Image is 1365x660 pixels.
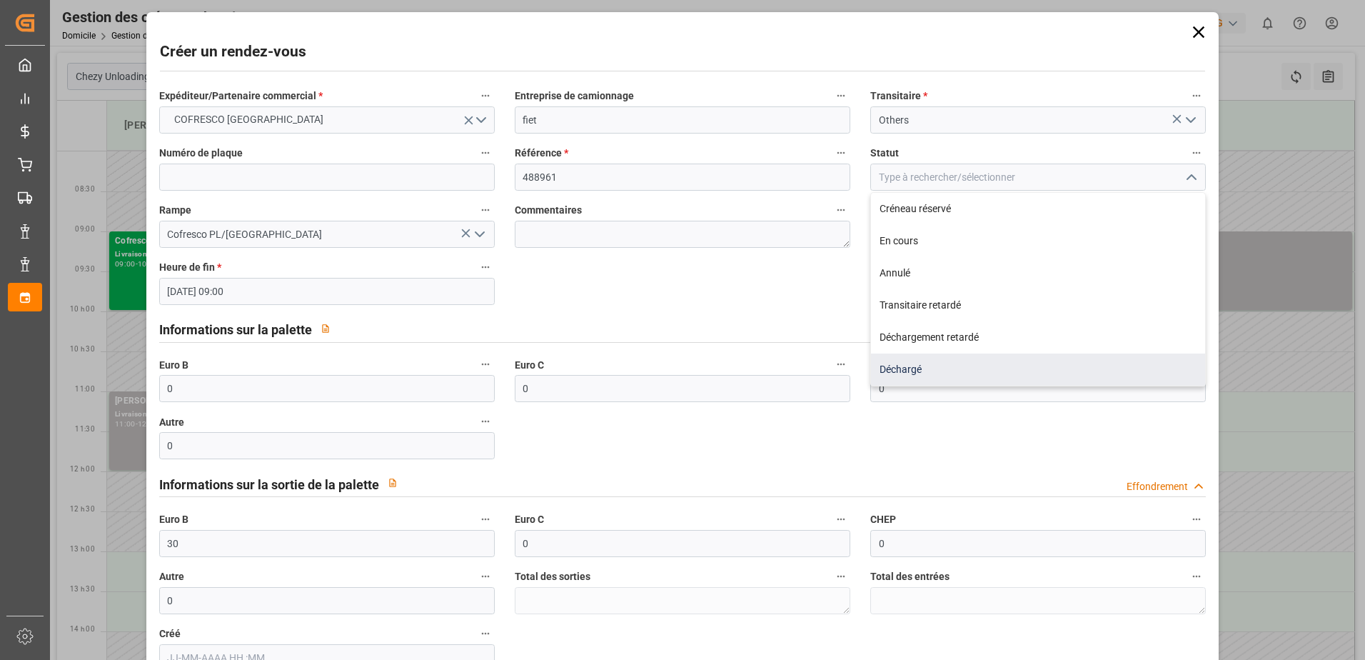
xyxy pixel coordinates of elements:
button: Heure de fin * [476,258,495,276]
button: Total des sorties [832,567,850,586]
div: Transitaire retardé [871,289,1205,321]
font: Euro C [515,359,544,371]
div: Effondrement [1127,479,1188,494]
button: Transitaire * [1187,86,1206,105]
font: CHEP [870,514,896,525]
button: Euro C [832,355,850,374]
div: Déchargé [871,354,1205,386]
button: Ouvrir le menu [468,224,489,246]
font: Total des sorties [515,571,590,582]
button: Statut [1187,144,1206,162]
div: En cours [871,225,1205,257]
font: Commentaires [515,204,582,216]
font: Autre [159,571,184,582]
button: Fermer le menu [1179,166,1201,189]
h2: Créer un rendez-vous [160,41,306,64]
input: Type à rechercher/sélectionner [870,164,1206,191]
font: Rampe [159,204,191,216]
font: Statut [870,147,899,159]
button: Autre [476,412,495,431]
font: Heure de fin [159,261,215,273]
button: Expéditeur/Partenaire commercial * [476,86,495,105]
button: Numéro de plaque [476,144,495,162]
input: JJ-MM-AAAA HH :MM [159,278,495,305]
font: Total des entrées [870,571,950,582]
font: Euro B [159,359,188,371]
button: Rampe [476,201,495,219]
span: COFRESCO [GEOGRAPHIC_DATA] [167,112,331,127]
div: Annulé [871,257,1205,289]
font: Euro C [515,514,544,525]
button: Euro C [832,510,850,529]
div: Créneau réservé [871,193,1205,225]
button: Ouvrir le menu [1179,109,1201,131]
font: Transitaire [870,90,921,101]
button: Euro B [476,510,495,529]
font: Euro B [159,514,188,525]
button: Commentaires [832,201,850,219]
button: Autre [476,567,495,586]
button: Créé [476,624,495,643]
h2: Informations sur la palette [159,320,312,339]
div: Déchargement retardé [871,321,1205,354]
input: Type à rechercher/sélectionner [159,221,495,248]
font: Référence [515,147,562,159]
font: Autre [159,416,184,428]
font: Expéditeur/Partenaire commercial [159,90,316,101]
button: Total des entrées [1187,567,1206,586]
font: Créé [159,628,181,639]
button: Entreprise de camionnage [832,86,850,105]
font: Entreprise de camionnage [515,90,634,101]
button: Ouvrir le menu [159,106,495,134]
button: View description [312,315,339,342]
font: Numéro de plaque [159,147,243,159]
button: Référence * [832,144,850,162]
h2: Informations sur la sortie de la palette [159,475,379,494]
button: Euro B [476,355,495,374]
button: CHEP [1187,510,1206,529]
button: View description [379,469,406,496]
